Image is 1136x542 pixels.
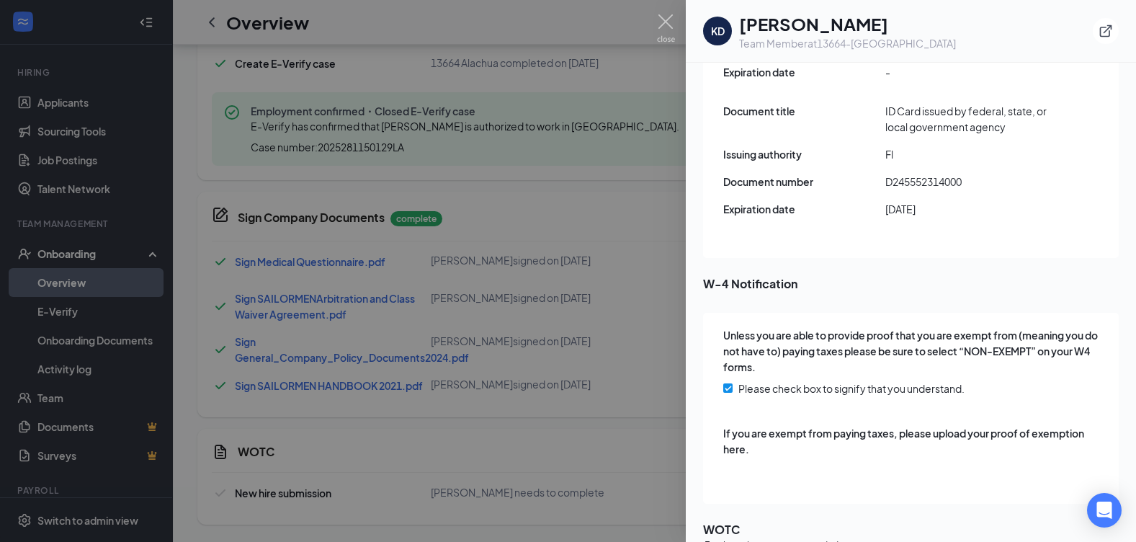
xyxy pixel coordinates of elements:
div: Team Member at 13664-[GEOGRAPHIC_DATA] [739,36,956,50]
span: [DATE] [885,201,1047,217]
svg: ExternalLink [1099,24,1113,38]
span: Expiration date [723,64,885,80]
span: WOTC [703,520,1119,538]
span: If you are exempt from paying taxes, please upload your proof of exemption here. [723,425,1101,457]
h1: [PERSON_NAME] [739,12,956,36]
span: W-4 Notification [703,275,1119,293]
span: Expiration date [723,201,885,217]
span: Document title [723,103,885,119]
span: Document number [723,174,885,190]
div: Open Intercom Messenger [1087,493,1122,528]
span: Issuing authority [723,146,885,162]
span: Please check box to signify that you understand. [738,381,965,396]
span: D245552314000 [885,174,1047,190]
button: ExternalLink [1093,18,1119,44]
span: ID Card issued by federal, state, or local government agency [885,103,1047,135]
span: Fl [885,146,1047,162]
span: - [885,64,1047,80]
span: Unless you are able to provide proof that you are exempt from (meaning you do not have to) paying... [723,327,1101,375]
div: KD [711,24,725,38]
